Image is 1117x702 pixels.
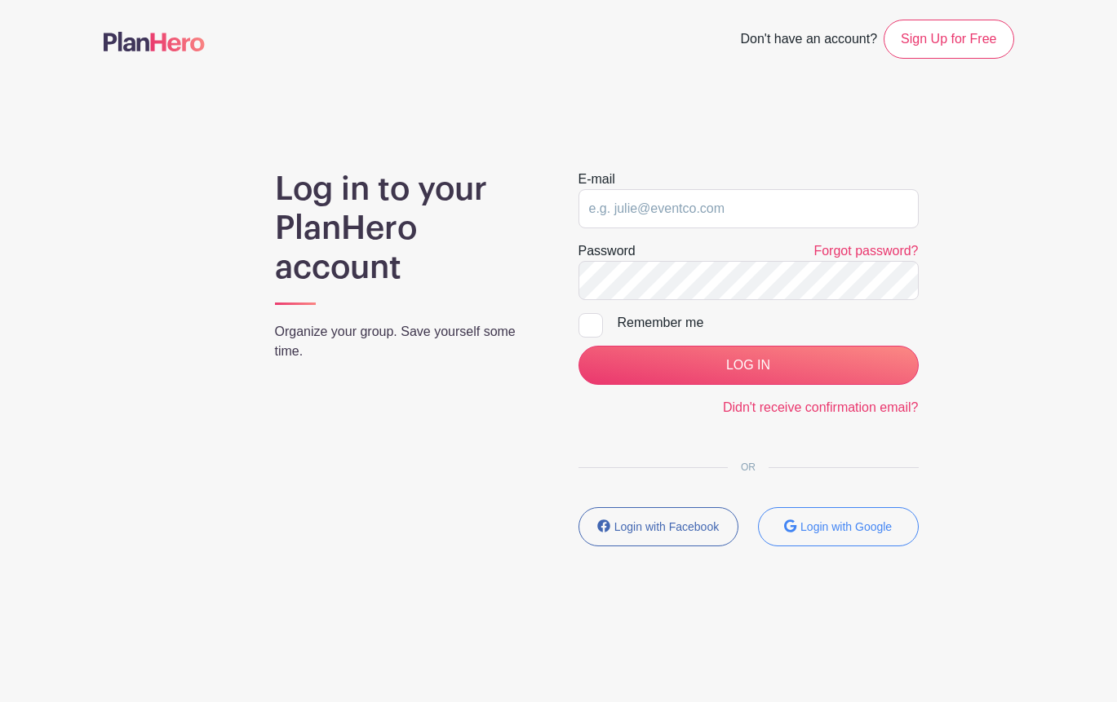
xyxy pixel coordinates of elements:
[578,346,919,385] input: LOG IN
[104,32,205,51] img: logo-507f7623f17ff9eddc593b1ce0a138ce2505c220e1c5a4e2b4648c50719b7d32.svg
[578,189,919,228] input: e.g. julie@eventco.com
[884,20,1013,59] a: Sign Up for Free
[758,507,919,546] button: Login with Google
[578,241,636,261] label: Password
[723,400,919,414] a: Didn't receive confirmation email?
[618,313,919,333] div: Remember me
[275,170,539,287] h1: Log in to your PlanHero account
[813,244,918,258] a: Forgot password?
[578,507,739,546] button: Login with Facebook
[728,461,769,473] span: OR
[275,322,539,361] p: Organize your group. Save yourself some time.
[800,520,892,533] small: Login with Google
[740,23,877,59] span: Don't have an account?
[578,170,615,189] label: E-mail
[614,520,719,533] small: Login with Facebook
